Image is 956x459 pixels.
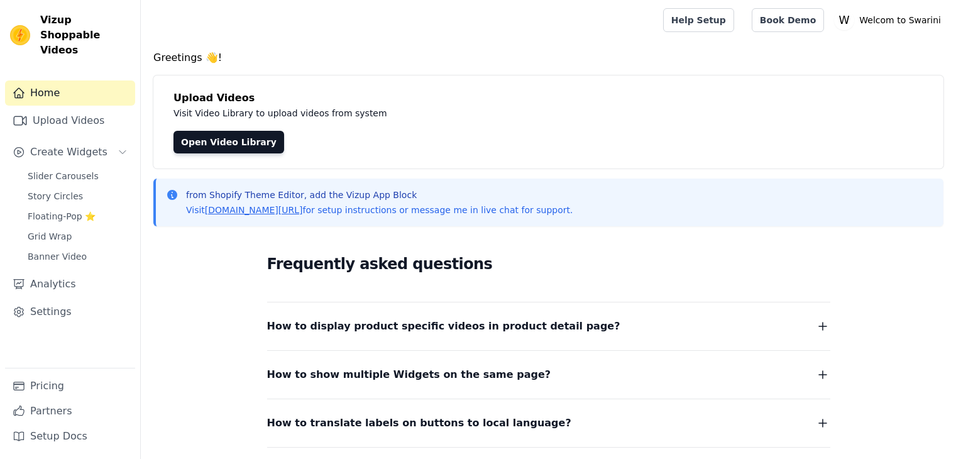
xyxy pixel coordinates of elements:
[5,140,135,165] button: Create Widgets
[153,50,943,65] h4: Greetings 👋!
[854,9,946,31] p: Welcom to Swarini
[5,272,135,297] a: Analytics
[28,230,72,243] span: Grid Wrap
[267,252,830,277] h2: Frequently asked questions
[20,248,135,265] a: Banner Video
[839,14,850,26] text: W
[267,318,620,335] span: How to display product specific videos in product detail page?
[173,91,923,106] h4: Upload Videos
[205,205,303,215] a: [DOMAIN_NAME][URL]
[20,167,135,185] a: Slider Carousels
[5,373,135,399] a: Pricing
[30,145,107,160] span: Create Widgets
[5,424,135,449] a: Setup Docs
[267,318,830,335] button: How to display product specific videos in product detail page?
[40,13,130,58] span: Vizup Shoppable Videos
[10,25,30,45] img: Vizup
[267,366,830,384] button: How to show multiple Widgets on the same page?
[663,8,734,32] a: Help Setup
[20,228,135,245] a: Grid Wrap
[173,106,737,121] p: Visit Video Library to upload videos from system
[20,187,135,205] a: Story Circles
[186,189,573,201] p: from Shopify Theme Editor, add the Vizup App Block
[28,250,87,263] span: Banner Video
[5,108,135,133] a: Upload Videos
[28,210,96,223] span: Floating-Pop ⭐
[5,399,135,424] a: Partners
[186,204,573,216] p: Visit for setup instructions or message me in live chat for support.
[752,8,824,32] a: Book Demo
[5,80,135,106] a: Home
[267,414,830,432] button: How to translate labels on buttons to local language?
[173,131,284,153] a: Open Video Library
[28,190,83,202] span: Story Circles
[834,9,946,31] button: W Welcom to Swarini
[28,170,99,182] span: Slider Carousels
[5,299,135,324] a: Settings
[267,366,551,384] span: How to show multiple Widgets on the same page?
[20,207,135,225] a: Floating-Pop ⭐
[267,414,571,432] span: How to translate labels on buttons to local language?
